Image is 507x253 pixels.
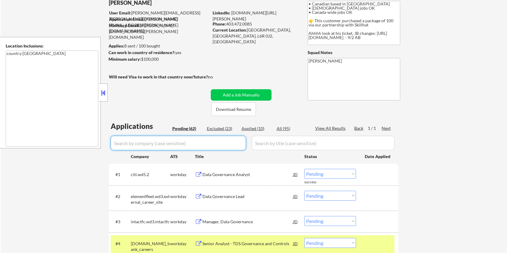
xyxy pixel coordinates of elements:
[382,125,391,131] div: Next
[109,56,209,62] div: $100,000
[109,74,209,79] strong: Will need Visa to work in that country now/future?:
[252,136,395,150] input: Search by title (case sensitive)
[213,27,298,45] div: [GEOGRAPHIC_DATA], [GEOGRAPHIC_DATA], L6R 0J2, [GEOGRAPHIC_DATA]
[202,194,293,200] div: Data Governance Lead
[170,219,195,225] div: workday
[109,17,145,22] strong: Application Email:
[131,219,170,225] div: intactfc.wd3.intactfc
[202,219,293,225] div: Manager, Data Governance
[365,154,391,160] div: Date Applied
[213,21,226,26] strong: Phone:
[293,238,299,249] div: JD
[109,16,209,34] div: [PERSON_NAME][EMAIL_ADDRESS][PERSON_NAME][DOMAIN_NAME]
[115,219,126,225] div: #3
[213,21,298,27] div: 403.472.0085
[170,194,195,200] div: workday
[109,43,124,48] strong: Applies:
[293,216,299,227] div: JD
[213,10,276,21] a: [DOMAIN_NAME][URL][PERSON_NAME]
[170,241,195,247] div: workday
[304,151,356,162] div: Status
[277,126,307,132] div: All (95)
[213,10,230,15] strong: LinkedIn:
[172,126,202,132] div: Pending (62)
[241,126,272,132] div: Applied (10)
[109,23,209,40] div: [PERSON_NAME][EMAIL_ADDRESS][PERSON_NAME][DOMAIN_NAME]
[109,10,209,22] div: [PERSON_NAME][EMAIL_ADDRESS][PERSON_NAME][DOMAIN_NAME]
[315,125,347,131] div: View All Results
[170,172,195,178] div: workday
[170,154,195,160] div: ATS
[109,43,209,49] div: 8 sent / 100 bought
[211,102,256,116] button: Download Resume
[131,241,170,252] div: [DOMAIN_NAME]_bank_careers
[211,89,272,101] button: Add a Job Manually
[111,123,170,130] div: Applications
[208,74,225,80] div: no
[109,56,141,62] strong: Minimum salary:
[131,172,170,178] div: citi.wd5.2
[131,194,170,205] div: elementfleet.wd3.external_career_site
[195,154,299,160] div: Title
[202,172,293,178] div: Data Governance Analyst
[202,241,293,247] div: Senior Analyst - TDS Governance and Controls
[111,136,246,150] input: Search by company (case sensitive)
[109,50,207,56] div: yes
[293,169,299,180] div: JD
[368,125,382,131] div: 1 / 1
[115,172,126,178] div: #1
[207,126,237,132] div: Excluded (23)
[115,241,126,247] div: #4
[109,10,131,15] strong: User Email:
[354,125,364,131] div: Back
[131,154,170,160] div: Company
[304,180,328,185] div: success
[293,191,299,202] div: JD
[115,194,126,200] div: #2
[109,23,140,28] strong: Mailslurp Email:
[213,27,247,32] strong: Current Location:
[308,50,400,56] div: Squad Notes
[6,43,98,49] div: Location Inclusions:
[109,50,175,55] strong: Can work in country of residence?:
